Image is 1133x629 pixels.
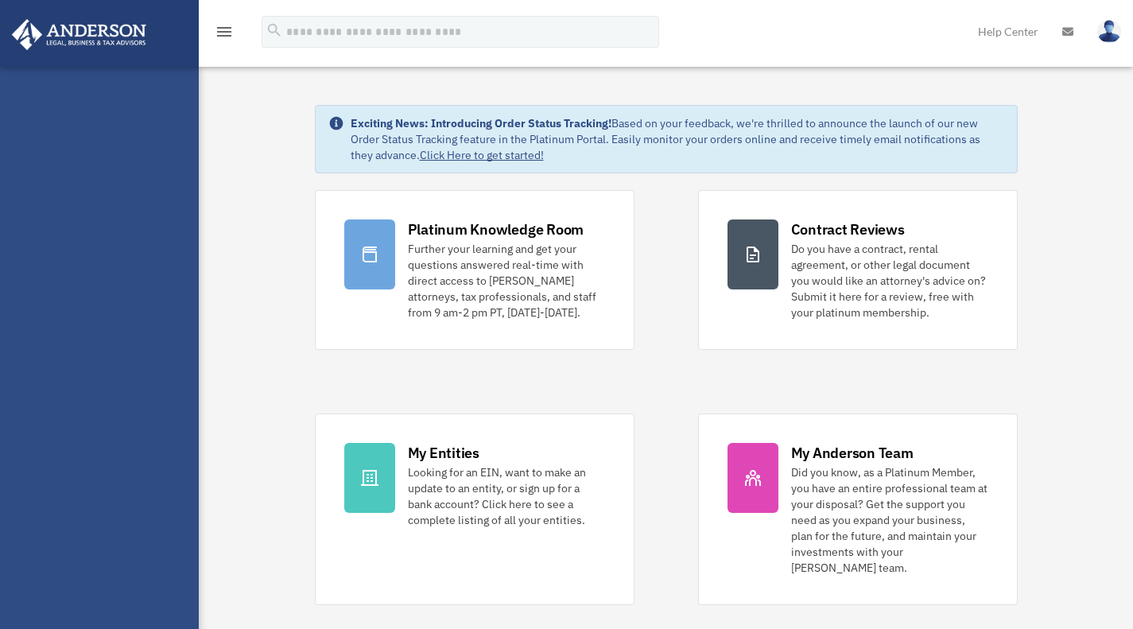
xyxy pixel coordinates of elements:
img: Anderson Advisors Platinum Portal [7,19,151,50]
div: Looking for an EIN, want to make an update to an entity, or sign up for a bank account? Click her... [408,464,605,528]
a: Platinum Knowledge Room Further your learning and get your questions answered real-time with dire... [315,190,634,350]
div: Did you know, as a Platinum Member, you have an entire professional team at your disposal? Get th... [791,464,988,576]
div: Do you have a contract, rental agreement, or other legal document you would like an attorney's ad... [791,241,988,320]
img: User Pic [1097,20,1121,43]
a: My Entities Looking for an EIN, want to make an update to an entity, or sign up for a bank accoun... [315,414,634,605]
div: Based on your feedback, we're thrilled to announce the launch of our new Order Status Tracking fe... [351,115,1004,163]
a: menu [215,28,234,41]
a: Click Here to get started! [420,148,544,162]
a: My Anderson Team Did you know, as a Platinum Member, you have an entire professional team at your... [698,414,1018,605]
i: search [266,21,283,39]
div: My Entities [408,443,479,463]
i: menu [215,22,234,41]
div: My Anderson Team [791,443,914,463]
a: Contract Reviews Do you have a contract, rental agreement, or other legal document you would like... [698,190,1018,350]
div: Contract Reviews [791,219,905,239]
strong: Exciting News: Introducing Order Status Tracking! [351,116,611,130]
div: Platinum Knowledge Room [408,219,584,239]
div: Further your learning and get your questions answered real-time with direct access to [PERSON_NAM... [408,241,605,320]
